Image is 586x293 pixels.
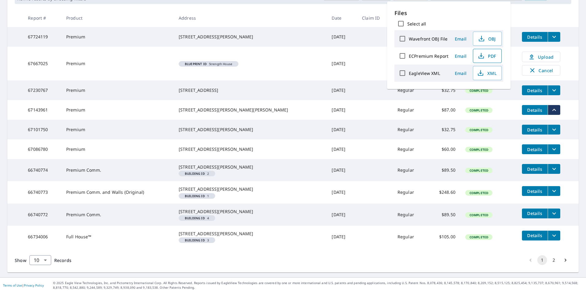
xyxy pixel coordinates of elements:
button: Email [451,51,470,61]
div: [STREET_ADDRESS] [179,87,322,93]
span: PDF [477,52,497,60]
td: [DATE] [327,100,357,120]
span: Records [54,257,71,263]
a: Upload [522,52,560,62]
span: OBJ [477,35,497,42]
td: $87.00 [427,100,460,120]
button: OBJ [473,32,502,46]
span: Details [526,188,544,194]
td: Premium Comm. [61,204,174,226]
td: Regular [393,139,427,159]
td: 67724119 [23,27,61,47]
div: [STREET_ADDRESS][PERSON_NAME] [179,209,322,215]
td: 66740773 [23,181,61,203]
td: 66734006 [23,226,61,248]
td: [DATE] [327,139,357,159]
td: $105.00 [427,226,460,248]
span: Details [526,34,544,40]
div: [STREET_ADDRESS][PERSON_NAME] [179,164,322,170]
button: XML [473,66,502,80]
button: detailsBtn-66734006 [522,231,548,240]
th: Address [174,9,327,27]
span: Details [526,166,544,172]
span: Details [526,127,544,133]
th: Claim ID [357,9,393,27]
td: Premium [61,47,174,80]
span: Cancel [528,67,554,74]
td: [DATE] [327,27,357,47]
button: detailsBtn-67230767 [522,85,548,95]
th: Product [61,9,174,27]
label: Wavefront OBJ File [409,36,447,42]
span: Completed [466,128,492,132]
label: Select all [407,21,426,27]
span: Show [15,257,26,263]
span: 2 [181,172,213,175]
td: $60.00 [427,139,460,159]
td: Premium Comm. [61,159,174,181]
span: 3 [181,239,213,242]
label: ECPremium Report [409,53,448,59]
td: $248.60 [427,181,460,203]
button: filesDropdownBtn-66740773 [548,186,560,196]
button: detailsBtn-66740773 [522,186,548,196]
td: [DATE] [327,159,357,181]
td: Premium [61,139,174,159]
span: Strength House [181,62,236,65]
span: XML [477,69,497,77]
td: 67101750 [23,120,61,139]
span: Upload [526,53,556,61]
button: filesDropdownBtn-67101750 [548,125,560,135]
em: Blueprint ID [185,62,207,65]
td: 67230767 [23,80,61,100]
button: Go to page 2 [549,255,559,265]
span: Details [526,146,544,152]
td: Regular [393,181,427,203]
td: Regular [393,204,427,226]
button: detailsBtn-67086780 [522,144,548,154]
a: Privacy Policy [24,283,44,287]
button: detailsBtn-67143961 [522,105,548,115]
td: Regular [393,80,427,100]
th: Report # [23,9,61,27]
span: Email [453,70,468,76]
td: 66740774 [23,159,61,181]
td: Premium [61,100,174,120]
button: Email [451,34,470,44]
td: [DATE] [327,181,357,203]
td: $89.50 [427,159,460,181]
div: [STREET_ADDRESS][PERSON_NAME] [179,146,322,152]
td: $32.75 [427,80,460,100]
p: © 2025 Eagle View Technologies, Inc. and Pictometry International Corp. All Rights Reserved. Repo... [53,281,583,290]
button: detailsBtn-66740772 [522,209,548,218]
td: Regular [393,120,427,139]
span: Completed [466,213,492,217]
td: [DATE] [327,120,357,139]
td: 66740772 [23,204,61,226]
div: [STREET_ADDRESS][PERSON_NAME][PERSON_NAME] [179,107,322,113]
span: Completed [466,88,492,93]
button: detailsBtn-67724119 [522,32,548,42]
button: detailsBtn-67101750 [522,125,548,135]
button: Cancel [522,65,560,76]
span: 4 [181,217,213,220]
span: Completed [466,235,492,239]
button: filesDropdownBtn-67230767 [548,85,560,95]
button: page 1 [537,255,547,265]
button: filesDropdownBtn-67086780 [548,144,560,154]
td: Regular [393,100,427,120]
button: PDF [473,49,502,63]
div: [STREET_ADDRESS][PERSON_NAME] [179,34,322,40]
div: 10 [29,252,51,269]
button: filesDropdownBtn-66740774 [548,164,560,174]
button: detailsBtn-66740774 [522,164,548,174]
em: Building ID [185,194,205,197]
button: filesDropdownBtn-67143961 [548,105,560,115]
p: Files [394,9,503,17]
td: $32.75 [427,120,460,139]
span: Completed [466,168,492,173]
td: Premium [61,120,174,139]
span: 1 [181,194,213,197]
span: Completed [466,108,492,112]
td: [DATE] [327,47,357,80]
